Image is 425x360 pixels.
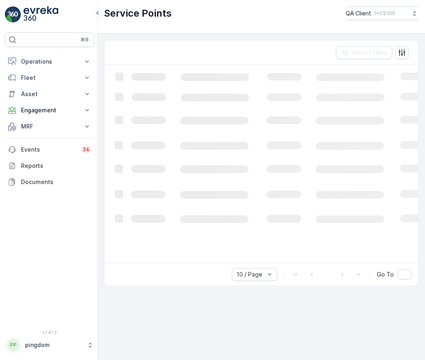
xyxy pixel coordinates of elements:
p: Engagement [21,106,78,114]
a: Events34 [5,141,94,158]
p: Events [21,146,76,154]
p: MRF [21,122,78,131]
button: QA Client(+03:00) [346,6,419,20]
button: Operations [5,54,94,70]
span: v 1.47.3 [5,330,94,335]
button: Clear Filters [336,46,392,59]
button: MRF [5,118,94,135]
p: Reports [21,162,91,170]
a: Reports [5,158,94,174]
a: Documents [5,174,94,190]
p: pingdom [25,341,83,349]
p: Service Points [104,7,172,20]
button: Asset [5,86,94,102]
p: Clear Filters [352,49,387,57]
p: Operations [21,58,78,66]
p: Documents [21,178,91,186]
span: Go To [377,270,394,279]
p: QA Client [346,9,371,17]
button: Engagement [5,102,94,118]
div: PP [7,339,20,351]
img: logo_light-DOdMpM7g.png [23,6,58,23]
p: ⌘B [81,36,89,43]
button: Fleet [5,70,94,86]
img: logo [5,6,21,23]
button: PPpingdom [5,336,94,354]
p: 34 [83,146,89,153]
p: Fleet [21,74,78,82]
p: ( +03:00 ) [374,10,395,17]
p: Asset [21,90,78,98]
